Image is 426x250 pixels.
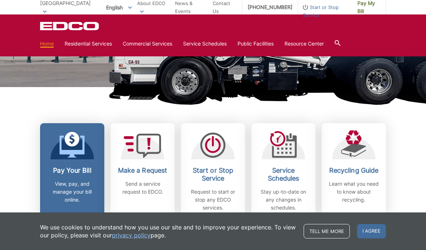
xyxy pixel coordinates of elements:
a: EDCD logo. Return to the homepage. [40,22,100,30]
a: Tell me more [304,224,350,238]
a: Residential Services [65,40,112,48]
a: Resource Center [284,40,324,48]
p: Stay up-to-date on any changes in schedules. [257,188,310,212]
h2: Pay Your Bill [45,167,99,174]
span: English [101,1,137,13]
a: Service Schedules [183,40,227,48]
span: I agree [357,224,386,238]
a: Public Facilities [238,40,274,48]
a: Service Schedules Stay up-to-date on any changes in schedules. [251,123,316,219]
a: Commercial Services [123,40,172,48]
a: privacy policy [112,231,151,239]
h2: Start or Stop Service [186,167,240,182]
a: Recycling Guide Learn what you need to know about recycling. [322,123,386,219]
a: Make a Request Send a service request to EDCO. [110,123,175,219]
h2: Make a Request [116,167,169,174]
p: Learn what you need to know about recycling. [327,180,381,204]
h2: Service Schedules [257,167,310,182]
p: We use cookies to understand how you use our site and to improve your experience. To view our pol... [40,223,296,239]
p: Send a service request to EDCO. [116,180,169,196]
a: Home [40,40,54,48]
h2: Recycling Guide [327,167,381,174]
a: Pay Your Bill View, pay, and manage your bill online. [40,123,104,219]
p: View, pay, and manage your bill online. [45,180,99,204]
p: Request to start or stop any EDCO services. [186,188,240,212]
